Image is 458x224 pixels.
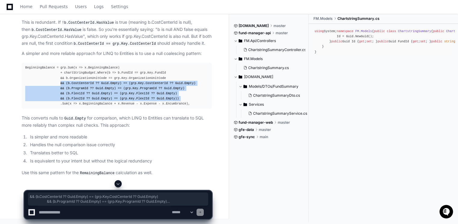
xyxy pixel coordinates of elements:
span: FM.Models [313,16,333,21]
span: ChartstringSummaryController.cs [248,47,306,52]
span: fund-manager-web [239,120,273,125]
button: Models/DTOs/FundSummary [239,82,309,91]
li: Handles the null comparison issue correctly [28,141,212,148]
span: FM.Models [244,56,263,61]
svg: Directory [243,101,247,108]
iframe: Open customer support [439,204,455,220]
li: Is simpler and more readable [28,134,212,141]
span: Services [249,102,264,107]
code: Guid.Empty [63,116,87,121]
div: Start new chat [20,45,99,51]
img: 1736555170064-99ba0984-63c1-480f-8ee9-699278ef63ed [6,45,17,56]
span: Pull Requests [40,5,68,8]
button: Start new chat [102,47,109,54]
svg: Directory [239,55,242,62]
button: [DOMAIN_NAME] [234,72,304,82]
span: ChartstringSummaryService.cs [253,111,307,116]
div: We're available if you need us! [20,51,76,56]
span: Pylon [60,63,73,68]
code: !b.CostCenterId.HasValue [61,20,115,26]
svg: Directory [239,73,242,80]
code: b.CostCenterId == grp.Key.CostCenterId [72,41,157,47]
span: public [431,40,442,43]
span: fund-manager-api [239,31,271,35]
button: FM.Models [234,54,304,64]
span: string [444,40,455,43]
li: Translates better to SQL [28,150,212,156]
span: [DOMAIN_NAME] [239,23,269,28]
span: master [276,31,288,35]
span: Settings [111,5,128,8]
span: public [433,29,444,33]
button: ChartstringSummaryDto.cs [246,91,305,100]
span: gfe-sync [239,135,255,139]
span: master [259,127,271,132]
div: System; { { { Id = Guid.NewGuid(); } Guid Id { ; ; } Guid FundId { ; ; } Fund { ; ; } Guid? CostC... [315,29,452,55]
code: b.CostCenterId.HasValue [30,27,83,33]
p: Use this same pattern for the calculation as well. [22,169,212,177]
span: set [366,40,372,43]
code: RemainingBalance [79,171,116,176]
img: PlayerZero [6,6,18,18]
span: Logs [94,5,104,8]
p: This is redundant. If is true (meaning b.CostCenterId is null), then is false. So you're essentia... [22,19,212,47]
svg: Directory [239,37,242,44]
button: ChartstringSummary.cs [241,64,301,72]
span: gfe-data [239,127,254,132]
svg: Directory [243,83,247,90]
span: public [374,29,385,33]
span: && (b.CostCenterId ?? Guid.Empty) == (grp.Key.CostCenterId ?? Guid.Empty) && (b.ProgramId ?? Guid... [30,194,206,204]
span: class [387,29,396,33]
span: set [420,40,426,43]
button: Services [239,100,309,109]
button: FM.Api/Controllers [234,36,304,46]
button: ChartstringSummaryController.cs [241,46,305,54]
span: FM.Api/Controllers [244,38,276,43]
li: Is equivalent to your intent but without the logical redundancy [28,158,212,165]
div: BeginningBalance = grp.Sum(x => x.BeginningBalance) + chartStringBudget.Where(b => b.FundId == gr... [25,65,208,106]
p: A simpler and more reliable approach for LINQ to Entities is to use a null coalescing pattern: [22,50,212,57]
span: master [273,23,286,28]
span: Users [75,5,87,8]
button: ChartstringSummaryService.cs [246,109,307,118]
div: Welcome [6,24,109,34]
span: FM.Models [355,29,372,33]
span: ChartstringSummaryDto.cs [253,93,300,98]
span: ChartstringSummary.cs [248,65,289,70]
span: Home [20,5,32,8]
span: get [359,40,365,43]
span: using [315,29,324,33]
span: master [278,120,290,125]
p: This converts nulls to for comparison, which LINQ to Entities can translate to SQL more reliably ... [22,115,212,129]
span: main [260,135,268,139]
span: public [331,40,342,43]
a: Powered byPylon [42,63,73,68]
span: Models/DTOs/FundSummary [249,84,298,89]
span: ChartstringSummary.cs [337,16,380,21]
span: ChartstringSummary [398,29,431,33]
span: namespace [337,29,353,33]
span: public [377,40,389,43]
span: [DOMAIN_NAME] [244,74,273,79]
span: get [413,40,418,43]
